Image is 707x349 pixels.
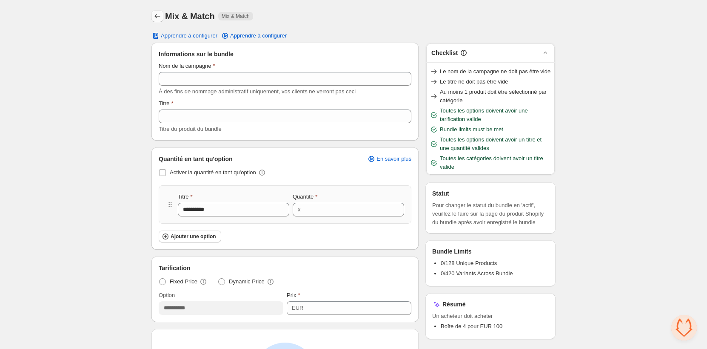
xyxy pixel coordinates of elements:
span: Toutes les catégories doivent avoir un titre valide [440,154,551,171]
span: Apprendre à configurer [161,32,217,39]
span: Activer la quantité en tant qu'option [170,169,256,176]
span: À des fins de nommage administratif uniquement, vos clients ne verront pas ceci [159,88,356,95]
h3: Statut [432,189,449,198]
h1: Mix & Match [165,11,215,21]
h3: Résumé [442,300,465,309]
div: EUR [292,304,303,312]
span: Bundle limits must be met [440,125,503,134]
a: En savoir plus [362,153,416,165]
button: Ajouter une option [159,231,221,242]
span: Apprendre à configurer [230,32,287,39]
span: Titre du produit du bundle [159,126,222,132]
button: Back [151,10,163,22]
div: x [298,205,301,214]
div: Ouvrir le chat [671,315,697,340]
span: Le titre ne doit pas être vide [440,78,508,86]
label: Titre [159,99,174,108]
li: Boîte de 4 pour EUR 100 [441,322,549,331]
span: En savoir plus [376,156,411,162]
span: Toutes les options doivent avoir un titre et une quantité valides [440,136,551,153]
span: Mix & Match [222,13,250,20]
label: Nom de la campagne [159,62,215,70]
span: Toutes les options doivent avoir une tarification valide [440,107,551,124]
span: Ajouter une option [171,233,216,240]
button: Apprendre à configurer [146,30,222,42]
span: 0/128 Unique Products [441,260,497,266]
span: Un acheteur doit acheter [432,312,549,320]
label: Option [159,291,175,300]
span: Fixed Price [170,277,197,286]
span: Au moins 1 produit doit être sélectionné par catégorie [440,88,551,105]
label: Quantité [293,193,317,201]
span: Informations sur le bundle [159,50,234,58]
span: Tarification [159,264,190,272]
h3: Bundle Limits [432,247,472,256]
span: 0/420 Variants Across Bundle [441,270,513,277]
span: Dynamic Price [229,277,265,286]
a: Apprendre à configurer [216,30,292,42]
h3: Checklist [431,49,458,57]
span: Pour changer le statut du bundle en 'actif', veuillez le faire sur la page du produit Shopify du ... [432,201,549,227]
span: Le nom de la campagne ne doit pas être vide [440,67,550,76]
span: Quantité en tant qu'option [159,155,233,163]
label: Prix [287,291,300,300]
label: Titre [178,193,193,201]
